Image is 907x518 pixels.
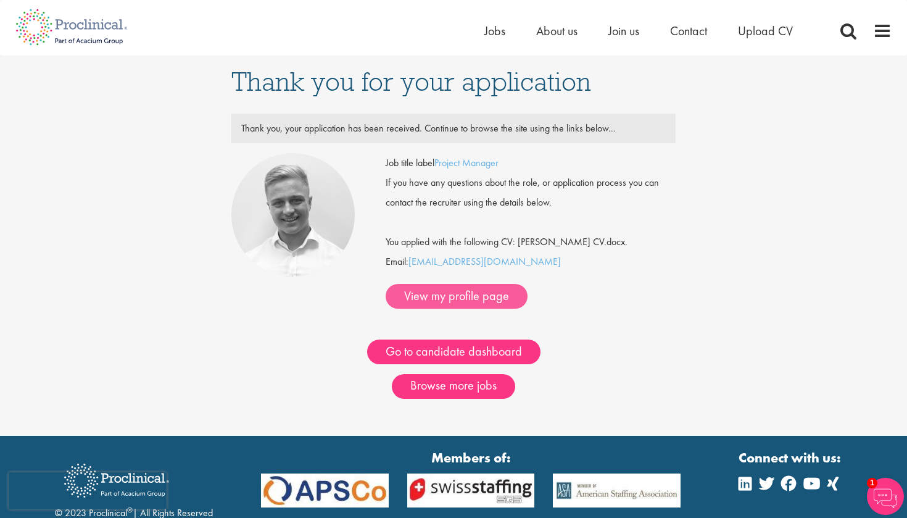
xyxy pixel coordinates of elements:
[232,119,675,138] div: Thank you, your application has been received. Continue to browse the site using the links below...
[386,284,528,309] a: View my profile page
[386,153,676,309] div: Email:
[670,23,707,39] a: Contact
[738,23,793,39] a: Upload CV
[252,474,398,508] img: APSCo
[261,448,681,467] strong: Members of:
[231,153,355,277] img: Joshua Bye
[231,65,591,98] span: Thank you for your application
[376,153,685,173] div: Job title label
[398,474,544,508] img: APSCo
[9,472,167,509] iframe: reCAPTCHA
[127,505,133,515] sup: ®
[434,156,499,169] a: Project Manager
[484,23,505,39] a: Jobs
[392,374,515,399] a: Browse more jobs
[376,173,685,212] div: If you have any questions about the role, or application process you can contact the recruiter us...
[367,340,540,364] a: Go to candidate dashboard
[867,478,904,515] img: Chatbot
[376,212,685,252] div: You applied with the following CV: [PERSON_NAME] CV.docx.
[408,255,561,268] a: [EMAIL_ADDRESS][DOMAIN_NAME]
[55,455,178,506] img: Proclinical Recruitment
[867,478,877,488] span: 1
[739,448,843,467] strong: Connect with us:
[608,23,639,39] a: Join us
[536,23,578,39] a: About us
[544,474,690,508] img: APSCo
